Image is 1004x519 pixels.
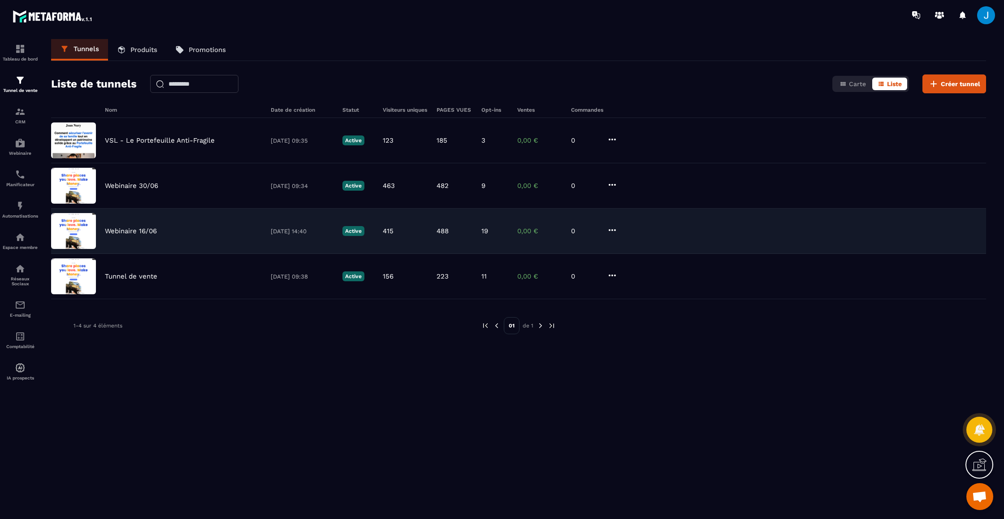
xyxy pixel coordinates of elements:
[481,227,488,235] p: 19
[51,213,96,249] img: image
[493,322,501,330] img: prev
[2,151,38,156] p: Webinaire
[15,201,26,211] img: automations
[517,272,562,280] p: 0,00 €
[51,39,108,61] a: Tunnels
[383,107,428,113] h6: Visiteurs uniques
[2,375,38,380] p: IA prospects
[271,228,333,235] p: [DATE] 14:40
[51,258,96,294] img: image
[571,107,603,113] h6: Commandes
[383,272,394,280] p: 156
[2,194,38,225] a: automationsautomationsAutomatisations
[517,182,562,190] p: 0,00 €
[2,293,38,324] a: emailemailE-mailing
[437,182,449,190] p: 482
[571,136,598,144] p: 0
[15,263,26,274] img: social-network
[481,107,508,113] h6: Opt-ins
[571,272,598,280] p: 0
[271,273,333,280] p: [DATE] 09:38
[108,39,166,61] a: Produits
[342,107,374,113] h6: Statut
[15,232,26,243] img: automations
[74,323,122,329] p: 1-4 sur 4 éléments
[2,162,38,194] a: schedulerschedulerPlanificateur
[342,271,364,281] p: Active
[15,331,26,342] img: accountant
[517,227,562,235] p: 0,00 €
[130,46,157,54] p: Produits
[383,227,394,235] p: 415
[2,68,38,100] a: formationformationTunnel de vente
[2,324,38,356] a: accountantaccountantComptabilité
[105,272,157,280] p: Tunnel de vente
[105,182,158,190] p: Webinaire 30/06
[105,107,262,113] h6: Nom
[2,344,38,349] p: Comptabilité
[383,136,394,144] p: 123
[437,136,447,144] p: 185
[2,131,38,162] a: automationsautomationsWebinaire
[15,44,26,54] img: formation
[2,225,38,257] a: automationsautomationsEspace membre
[481,322,489,330] img: prev
[271,107,333,113] h6: Date de création
[105,136,215,144] p: VSL - Le Portefeuille Anti-Fragile
[2,88,38,93] p: Tunnel de vente
[105,227,157,235] p: Webinaire 16/06
[51,75,137,93] h2: Liste de tunnels
[571,227,598,235] p: 0
[2,214,38,218] p: Automatisations
[15,75,26,86] img: formation
[504,317,519,334] p: 01
[571,182,598,190] p: 0
[383,182,395,190] p: 463
[887,80,902,87] span: Liste
[2,245,38,250] p: Espace membre
[437,107,472,113] h6: PAGES VUES
[15,169,26,180] img: scheduler
[342,135,364,145] p: Active
[966,483,993,510] a: Ouvrir le chat
[523,322,533,329] p: de 1
[74,45,99,53] p: Tunnels
[189,46,226,54] p: Promotions
[15,300,26,310] img: email
[271,183,333,189] p: [DATE] 09:34
[941,79,980,88] span: Créer tunnel
[15,106,26,117] img: formation
[2,182,38,187] p: Planificateur
[922,74,986,93] button: Créer tunnel
[481,272,487,280] p: 11
[51,122,96,158] img: image
[166,39,235,61] a: Promotions
[15,138,26,148] img: automations
[2,37,38,68] a: formationformationTableau de bord
[481,136,485,144] p: 3
[51,168,96,204] img: image
[834,78,871,90] button: Carte
[537,322,545,330] img: next
[437,272,449,280] p: 223
[517,107,562,113] h6: Ventes
[2,100,38,131] a: formationformationCRM
[13,8,93,24] img: logo
[342,181,364,191] p: Active
[342,226,364,236] p: Active
[548,322,556,330] img: next
[437,227,449,235] p: 488
[271,137,333,144] p: [DATE] 09:35
[849,80,866,87] span: Carte
[481,182,485,190] p: 9
[2,57,38,61] p: Tableau de bord
[2,276,38,286] p: Réseaux Sociaux
[2,257,38,293] a: social-networksocial-networkRéseaux Sociaux
[2,313,38,318] p: E-mailing
[517,136,562,144] p: 0,00 €
[872,78,907,90] button: Liste
[15,362,26,373] img: automations
[2,119,38,124] p: CRM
